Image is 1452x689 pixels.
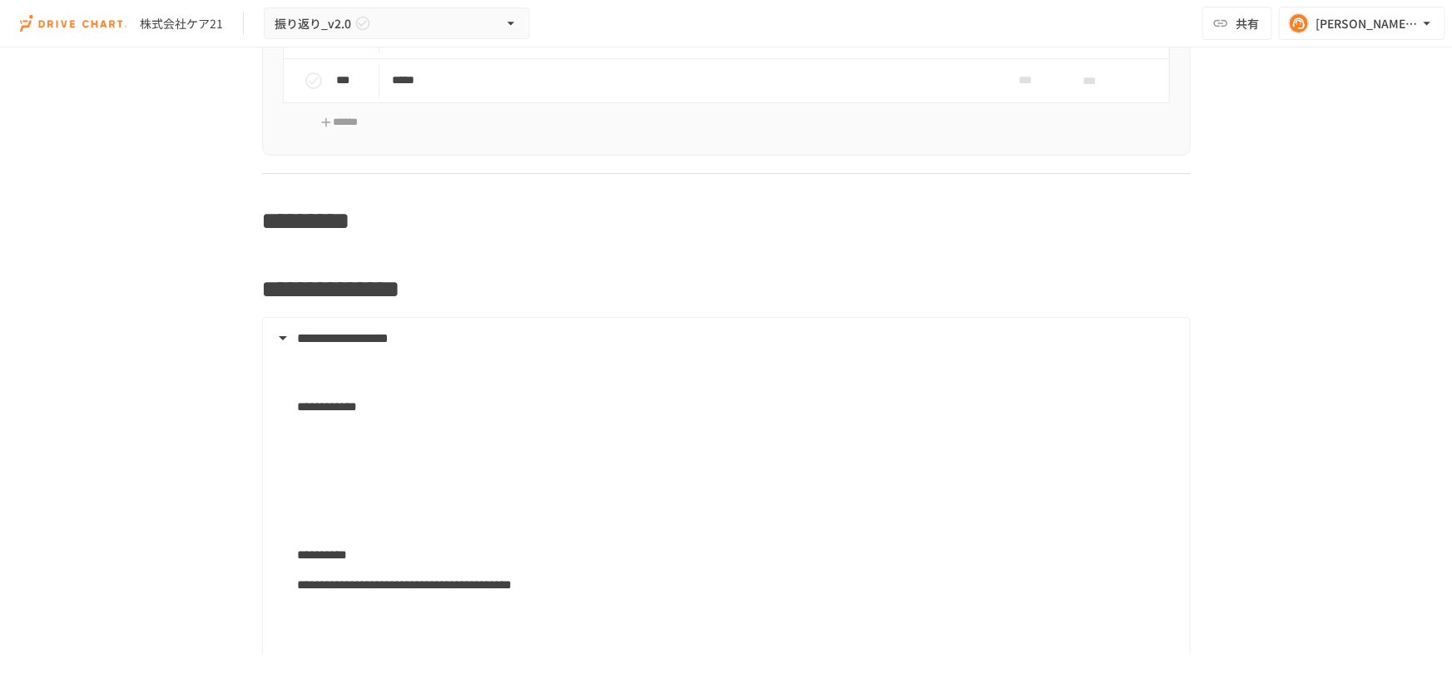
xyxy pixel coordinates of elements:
[275,13,351,34] span: 振り返り_v2.0
[1236,14,1259,32] span: 共有
[1202,7,1272,40] button: 共有
[297,64,330,97] button: status
[140,15,223,32] div: 株式会社ケア21
[264,7,530,40] button: 振り返り_v2.0
[1279,7,1445,40] button: [PERSON_NAME][EMAIL_ADDRESS][DOMAIN_NAME]
[1316,13,1419,34] div: [PERSON_NAME][EMAIL_ADDRESS][DOMAIN_NAME]
[20,10,126,37] img: i9VDDS9JuLRLX3JIUyK59LcYp6Y9cayLPHs4hOxMB9W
